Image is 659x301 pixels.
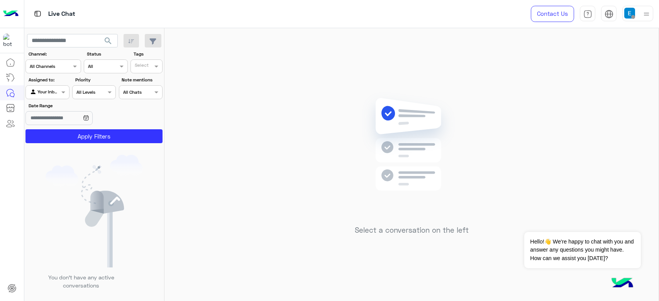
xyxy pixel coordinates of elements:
img: tab [583,10,592,19]
button: Apply Filters [25,129,163,143]
button: search [99,34,118,51]
span: search [103,36,113,46]
img: no messages [356,92,468,220]
img: tab [605,10,613,19]
a: Contact Us [531,6,574,22]
img: tab [33,9,42,19]
label: Status [87,51,127,57]
label: Tags [134,51,162,57]
label: Assigned to: [29,76,68,83]
div: Select [134,62,149,71]
img: empty users [46,155,143,267]
label: Priority [75,76,115,83]
img: Logo [3,6,19,22]
label: Channel: [29,51,80,57]
img: userImage [624,8,635,19]
img: profile [642,9,651,19]
a: tab [580,6,595,22]
img: 171468393613305 [3,34,17,47]
h5: Select a conversation on the left [355,226,469,235]
p: Live Chat [48,9,75,19]
label: Note mentions [122,76,161,83]
p: You don’t have any active conversations [42,273,120,290]
label: Date Range [29,102,115,109]
img: hulul-logo.png [609,270,636,297]
span: Hello!👋 We're happy to chat with you and answer any questions you might have. How can we assist y... [524,232,640,268]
